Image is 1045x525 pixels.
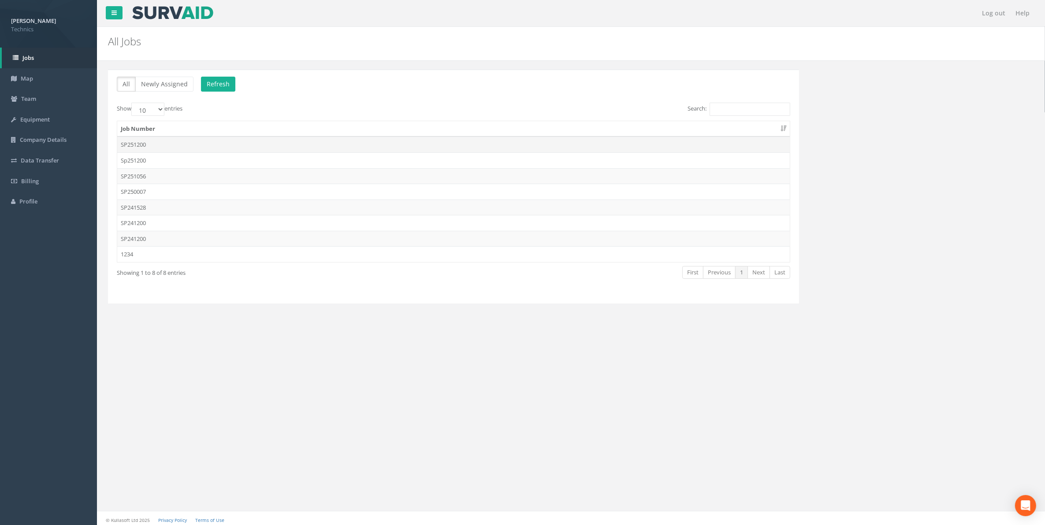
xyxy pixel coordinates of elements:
span: Data Transfer [21,156,59,164]
select: Showentries [131,103,164,116]
a: Last [770,266,790,279]
span: Equipment [20,115,50,123]
h2: All Jobs [108,36,878,47]
div: Showing 1 to 8 of 8 entries [117,265,390,277]
td: SP250007 [117,184,790,200]
small: © Kullasoft Ltd 2025 [106,517,150,523]
label: Show entries [117,103,182,116]
span: Team [21,95,36,103]
a: Privacy Policy [158,517,187,523]
span: Jobs [22,54,34,62]
td: SP241200 [117,215,790,231]
td: SP251056 [117,168,790,184]
button: Newly Assigned [135,77,193,92]
span: Technics [11,25,86,33]
a: Previous [703,266,736,279]
span: Company Details [20,136,67,144]
th: Job Number: activate to sort column ascending [117,121,790,137]
a: Jobs [2,48,97,68]
a: Terms of Use [195,517,224,523]
td: SP241528 [117,200,790,215]
button: Refresh [201,77,235,92]
span: Billing [21,177,39,185]
td: SP251200 [117,137,790,152]
td: Sp251200 [117,152,790,168]
label: Search: [688,103,790,116]
td: 1234 [117,246,790,262]
button: All [117,77,136,92]
span: Map [21,74,33,82]
input: Search: [710,103,790,116]
a: First [682,266,703,279]
a: 1 [735,266,748,279]
td: SP241200 [117,231,790,247]
span: Profile [19,197,37,205]
a: [PERSON_NAME] Technics [11,15,86,33]
a: Next [747,266,770,279]
strong: [PERSON_NAME] [11,17,56,25]
div: Open Intercom Messenger [1015,495,1036,516]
